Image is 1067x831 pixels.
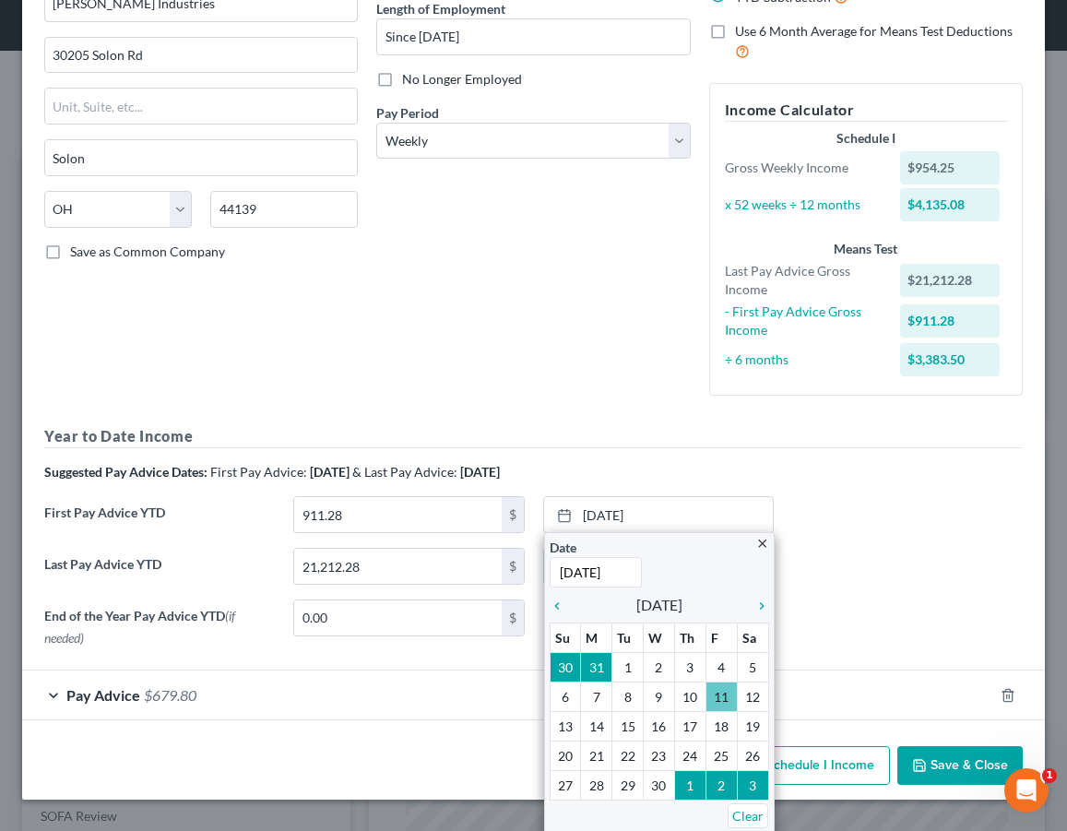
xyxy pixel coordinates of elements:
div: $ [502,497,524,532]
td: 5 [737,653,768,683]
input: Enter address... [45,38,357,73]
span: Pay Advice [66,686,140,704]
h5: Income Calculator [725,99,1007,122]
div: Gross Weekly Income [716,159,891,177]
td: 25 [705,742,737,771]
td: 6 [550,683,581,712]
td: 31 [581,653,612,683]
iframe: Intercom live chat [1004,768,1049,813]
span: 1 [1042,768,1057,783]
div: Last Pay Advice Gross Income [716,262,891,299]
td: 29 [612,771,644,801]
div: $4,135.08 [900,188,1000,221]
i: chevron_left [550,599,574,613]
th: Tu [612,623,644,653]
td: 4 [705,653,737,683]
span: Pay Period [376,105,439,121]
th: Su [550,623,581,653]
span: & Last Pay Advice: [352,464,457,480]
a: Clear [728,803,768,828]
td: 20 [550,742,581,771]
label: Last Pay Advice YTD [35,548,284,600]
div: ÷ 6 months [716,350,891,369]
input: 0.00 [294,600,501,635]
div: Schedule I [725,129,1007,148]
td: 22 [612,742,644,771]
a: close [755,532,769,553]
button: Save & Close [897,746,1023,785]
input: 1/1/2013 [550,557,642,588]
td: 21 [581,742,612,771]
a: chevron_left [550,594,574,616]
th: W [644,623,675,653]
th: M [581,623,612,653]
td: 8 [612,683,644,712]
td: 7 [581,683,612,712]
th: Th [674,623,705,653]
td: 2 [705,771,737,801]
td: 2 [644,653,675,683]
span: Save as Common Company [70,243,225,259]
th: Sa [737,623,768,653]
label: First Pay Advice YTD [35,496,284,548]
span: $679.80 [144,686,196,704]
td: 1 [674,771,705,801]
input: ex: 2 years [377,19,689,54]
div: $21,212.28 [900,264,1000,297]
label: End of the Year Pay Advice YTD [35,600,284,655]
i: close [755,537,769,551]
td: 1 [612,653,644,683]
th: F [705,623,737,653]
strong: [DATE] [310,464,350,480]
td: 28 [581,771,612,801]
span: No Longer Employed [402,71,522,87]
span: First Pay Advice: [210,464,307,480]
input: Enter city... [45,140,357,175]
td: 9 [644,683,675,712]
td: 11 [705,683,737,712]
td: 13 [550,712,581,742]
div: $ [502,549,524,584]
td: 18 [705,712,737,742]
span: (if needed) [44,608,235,646]
td: 15 [612,712,644,742]
td: 30 [550,653,581,683]
strong: Suggested Pay Advice Dates: [44,464,207,480]
strong: [DATE] [460,464,500,480]
div: x 52 weeks ÷ 12 months [716,196,891,214]
td: 3 [737,771,768,801]
td: 24 [674,742,705,771]
td: 19 [737,712,768,742]
td: 10 [674,683,705,712]
td: 14 [581,712,612,742]
td: 16 [644,712,675,742]
div: $954.25 [900,151,1000,184]
input: Unit, Suite, etc... [45,89,357,124]
div: $3,383.50 [900,343,1000,376]
i: chevron_right [745,599,769,613]
span: [DATE] [636,594,682,616]
input: Enter zip... [210,191,358,228]
td: 17 [674,712,705,742]
a: chevron_right [745,594,769,616]
td: 12 [737,683,768,712]
td: 30 [644,771,675,801]
div: Means Test [725,240,1007,258]
td: 3 [674,653,705,683]
td: 27 [550,771,581,801]
input: 0.00 [294,549,501,584]
td: 23 [644,742,675,771]
h5: Year to Date Income [44,425,1023,448]
div: $911.28 [900,304,1000,338]
td: 26 [737,742,768,771]
span: Use 6 Month Average for Means Test Deductions [735,23,1013,39]
label: Date [550,538,576,557]
div: $ [502,600,524,635]
a: [DATE] [544,497,773,532]
input: 0.00 [294,497,501,532]
button: Add Schedule I Income [705,746,890,785]
div: - First Pay Advice Gross Income [716,303,891,339]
